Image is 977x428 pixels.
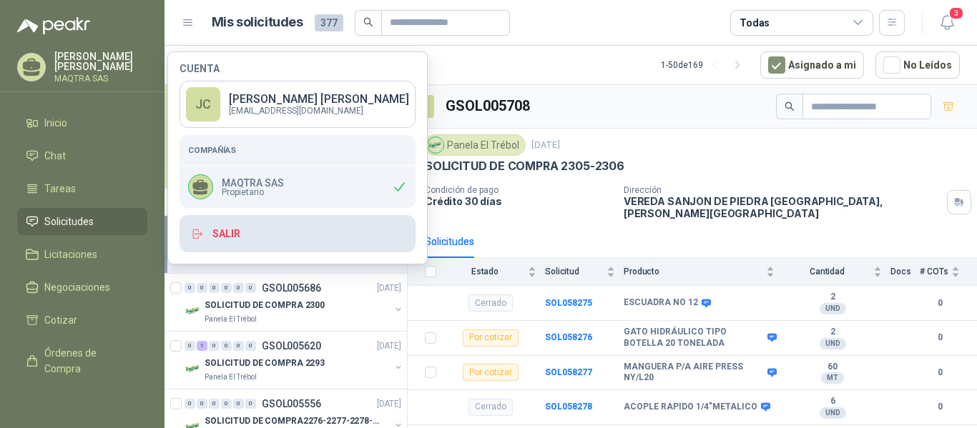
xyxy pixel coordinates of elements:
[468,294,513,312] div: Cerrado
[377,339,401,353] p: [DATE]
[221,399,232,409] div: 0
[740,15,770,31] div: Todas
[624,195,941,219] p: VEREDA SANJON DE PIEDRA [GEOGRAPHIC_DATA] , [PERSON_NAME][GEOGRAPHIC_DATA]
[209,341,220,351] div: 0
[624,185,941,195] p: Dirección
[180,215,416,252] button: Salir
[17,142,147,169] a: Chat
[920,331,960,344] b: 0
[185,337,404,383] a: 0 1 0 0 0 0 GSOL005620[DATE] Company LogoSOLICITUD DE COMPRA 2293Panela El Trébol
[783,327,882,338] b: 2
[425,185,612,195] p: Condición de pago
[209,399,220,409] div: 0
[624,362,764,384] b: MANGUERA P/A AIRE PRESS NY/L20
[821,372,844,384] div: MT
[233,399,244,409] div: 0
[233,341,244,351] div: 0
[197,399,207,409] div: 0
[17,109,147,136] a: Inicio
[44,279,110,295] span: Negociaciones
[624,267,763,277] span: Producto
[180,166,416,208] div: MAQTRA SASPropietario
[545,298,592,308] a: SOL058275
[185,302,202,319] img: Company Logo
[624,297,698,309] b: ESCUADRA NO 12
[624,327,764,349] b: GATO HIDRÁULICO TIPO BOTELLA 20 TONELADA
[624,402,757,413] b: ACOPLE RAPIDO 1/4"METALICO
[185,399,195,409] div: 0
[205,314,257,325] p: Panela El Trébol
[245,399,256,409] div: 0
[425,234,474,249] div: Solicitudes
[875,51,960,79] button: No Leídos
[233,283,244,293] div: 0
[545,267,604,277] span: Solicitud
[44,181,76,196] span: Tareas
[785,101,795,111] span: search
[245,283,256,293] div: 0
[180,64,416,74] h4: Cuenta
[17,241,147,268] a: Licitaciones
[197,341,207,351] div: 1
[209,283,220,293] div: 0
[17,339,147,382] a: Órdenes de Compra
[377,282,401,295] p: [DATE]
[188,144,407,156] h5: Compañías
[186,87,220,121] div: JC
[820,338,846,349] div: UND
[445,258,545,286] th: Estado
[44,247,97,262] span: Licitaciones
[44,115,67,131] span: Inicio
[205,372,257,383] p: Panela El Trébol
[229,94,409,105] p: [PERSON_NAME] [PERSON_NAME]
[17,175,147,202] a: Tareas
[425,159,624,174] p: SOLICITUD DE COMPRA 2305-2306
[205,414,383,428] p: SOLICITUD DE COMPRA2276-2277-2278-2284-2285-
[54,74,147,83] p: MAQTRA SAS
[920,258,977,286] th: # COTs
[545,332,592,342] a: SOL058276
[44,312,77,328] span: Cotizar
[783,258,890,286] th: Cantidad
[463,329,519,347] div: Por cotizar
[920,400,960,414] b: 0
[221,341,232,351] div: 0
[363,17,373,27] span: search
[820,303,846,314] div: UND
[661,54,749,76] div: 1 - 50 de 169
[463,364,519,381] div: Por cotizar
[262,283,321,293] p: GSOL005686
[180,81,416,128] a: JC[PERSON_NAME] [PERSON_NAME][EMAIL_ADDRESS][DOMAIN_NAME]
[820,407,846,419] div: UND
[783,362,882,373] b: 60
[948,6,964,20] span: 3
[920,267,948,277] span: # COTs
[445,267,525,277] span: Estado
[17,17,90,34] img: Logo peakr
[920,366,960,379] b: 0
[468,399,513,416] div: Cerrado
[760,51,864,79] button: Asignado a mi
[222,188,284,196] span: Propietario
[545,367,592,377] a: SOL058277
[44,148,66,164] span: Chat
[377,397,401,411] p: [DATE]
[17,307,147,334] a: Cotizar
[315,14,343,31] span: 377
[221,283,232,293] div: 0
[17,208,147,235] a: Solicitudes
[425,195,612,207] p: Crédito 30 días
[229,106,409,115] p: [EMAIL_ADDRESS][DOMAIN_NAME]
[624,258,783,286] th: Producto
[890,258,920,286] th: Docs
[934,10,960,36] button: 3
[212,12,303,33] h1: Mis solicitudes
[185,341,195,351] div: 0
[17,388,147,415] a: Remisiones
[185,279,404,325] a: 0 0 0 0 0 0 GSOL005686[DATE] Company LogoSOLICITUD DE COMPRA 2300Panela El Trébol
[545,402,592,412] a: SOL058278
[17,274,147,301] a: Negociaciones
